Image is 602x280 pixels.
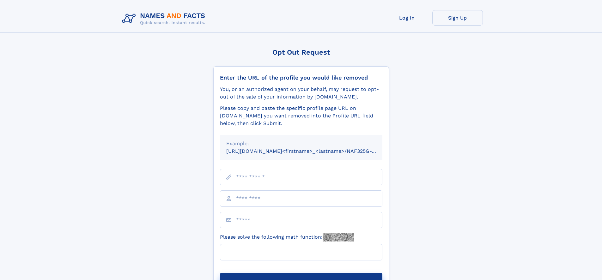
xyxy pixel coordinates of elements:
[220,86,382,101] div: You, or an authorized agent on your behalf, may request to opt-out of the sale of your informatio...
[220,74,382,81] div: Enter the URL of the profile you would like removed
[119,10,210,27] img: Logo Names and Facts
[220,104,382,127] div: Please copy and paste the specific profile page URL on [DOMAIN_NAME] you want removed into the Pr...
[432,10,483,26] a: Sign Up
[226,140,376,147] div: Example:
[382,10,432,26] a: Log In
[213,48,389,56] div: Opt Out Request
[220,233,354,241] label: Please solve the following math function:
[226,148,394,154] small: [URL][DOMAIN_NAME]<firstname>_<lastname>/NAF325G-xxxxxxxx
